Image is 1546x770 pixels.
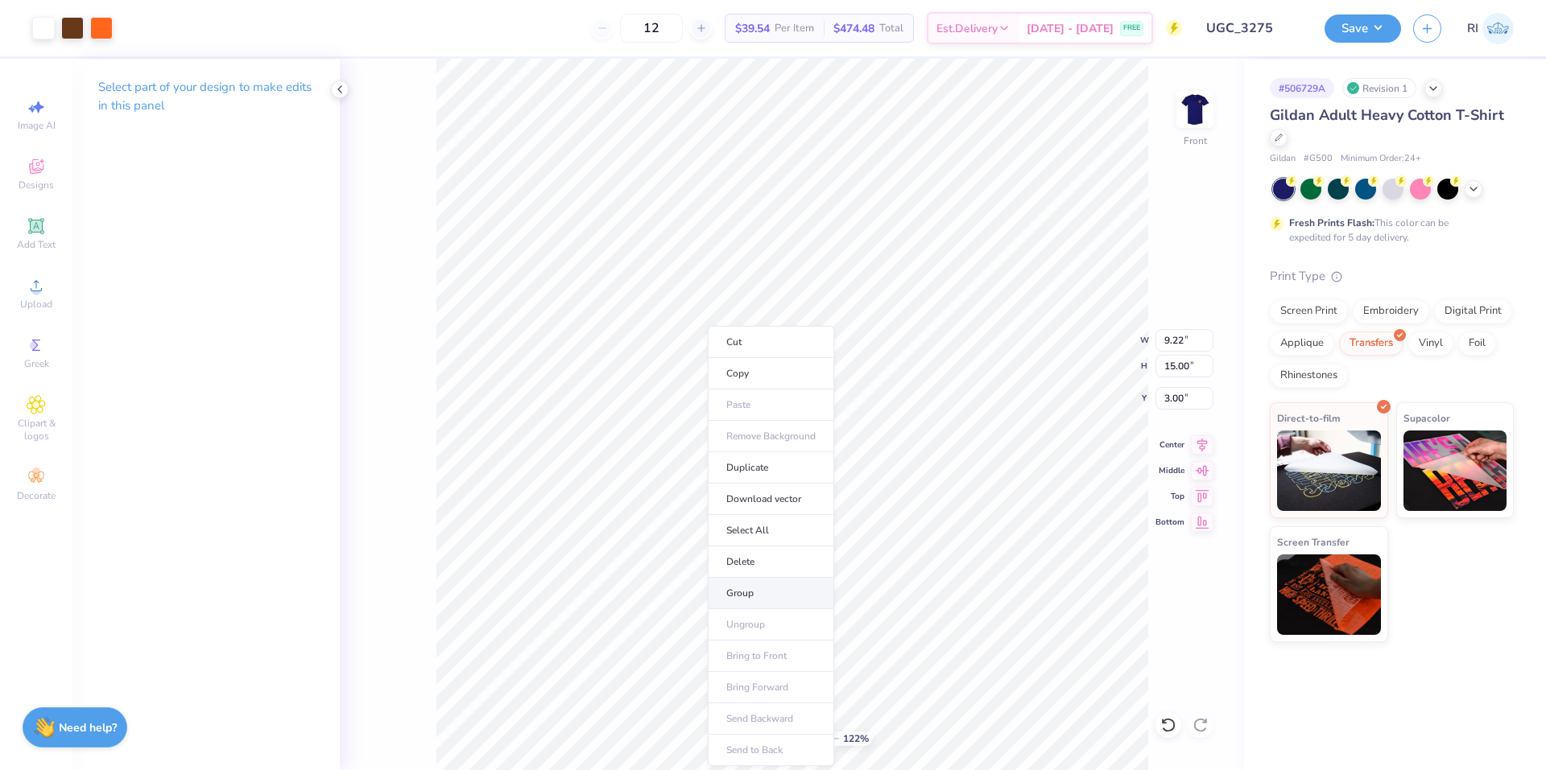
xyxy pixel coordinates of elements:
div: Print Type [1270,267,1514,286]
span: Direct-to-film [1277,410,1341,426]
span: FREE [1123,23,1140,34]
div: Embroidery [1353,299,1429,323]
span: Center [1155,439,1184,451]
span: Per Item [775,20,814,37]
li: Copy [708,358,834,389]
li: Download vector [708,484,834,515]
span: Decorate [17,489,56,502]
div: This color can be expedited for 5 day delivery. [1289,216,1487,245]
div: Rhinestones [1270,364,1348,388]
span: Total [879,20,903,37]
span: Screen Transfer [1277,533,1350,550]
input: Untitled Design [1194,12,1312,44]
div: Applique [1270,331,1334,356]
li: Cut [708,326,834,358]
span: RI [1467,19,1478,38]
div: Transfers [1339,331,1403,356]
span: 122 % [843,731,869,746]
span: [DATE] - [DATE] [1027,20,1114,37]
span: Top [1155,491,1184,502]
span: Middle [1155,465,1184,476]
div: Revision 1 [1342,78,1416,98]
div: Screen Print [1270,299,1348,323]
li: Delete [708,546,834,578]
img: Supacolor [1403,430,1507,511]
input: – – [620,14,683,43]
span: Clipart & logos [8,417,64,443]
div: Front [1184,134,1207,148]
div: Foil [1458,331,1496,356]
img: Renz Ian Igcasenza [1482,13,1514,44]
div: # 506729A [1270,78,1334,98]
button: Save [1325,14,1401,43]
a: RI [1467,13,1514,44]
strong: Need help? [59,720,117,735]
span: Gildan Adult Heavy Cotton T-Shirt [1270,105,1504,125]
div: Vinyl [1408,331,1453,356]
span: # G500 [1304,152,1333,166]
span: Designs [19,179,54,191]
span: Upload [20,298,52,311]
span: $39.54 [735,20,770,37]
strong: Fresh Prints Flash: [1289,216,1374,229]
span: Greek [24,357,49,370]
li: Select All [708,515,834,546]
span: Add Text [17,238,56,251]
span: Bottom [1155,517,1184,528]
span: Image AI [18,119,56,132]
img: Screen Transfer [1277,554,1381,635]
li: Duplicate [708,452,834,484]
span: Est. Delivery [936,20,998,37]
span: Supacolor [1403,410,1450,426]
p: Select part of your design to make edits in this panel [98,78,314,115]
span: Gildan [1270,152,1296,166]
img: Direct-to-film [1277,430,1381,511]
span: Minimum Order: 24 + [1341,152,1421,166]
img: Front [1179,93,1211,126]
li: Group [708,578,834,609]
span: $474.48 [833,20,874,37]
div: Digital Print [1434,299,1512,323]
